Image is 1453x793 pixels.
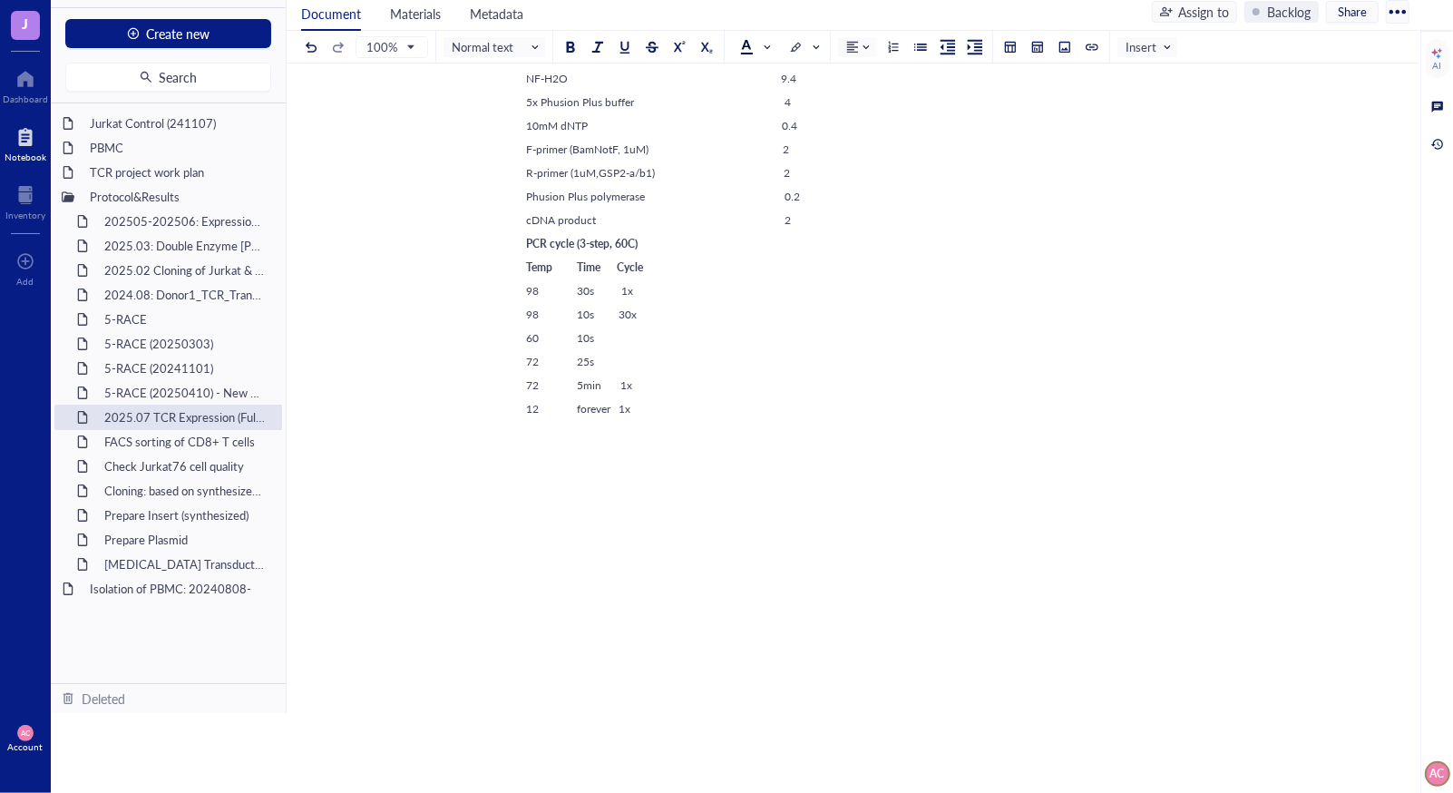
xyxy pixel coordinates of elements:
[526,377,632,393] span: 72 5min 1x
[5,152,46,162] div: Notebook
[96,503,275,528] div: Prepare Insert (synthesized)
[23,12,29,34] span: J
[452,39,541,55] span: Normal text
[3,64,48,104] a: Dashboard
[96,552,275,577] div: [MEDICAL_DATA] Transduction --- 20240618 -
[8,741,44,752] div: Account
[82,689,125,709] div: Deleted
[5,122,46,162] a: Notebook
[1126,39,1173,55] span: Insert
[17,276,34,287] div: Add
[96,527,275,553] div: Prepare Plasmid
[96,356,275,381] div: 5-RACE (20241101)
[526,189,800,204] span: Phusion Plus polymerase 0.2
[96,405,275,430] div: 2025.07 TCR Expression (Full, 4 new samples)
[65,63,271,92] button: Search
[526,307,637,322] span: 98 10s 30x
[82,576,275,602] div: Isolation of PBMC: 20240808-
[96,307,275,332] div: 5-RACE
[526,330,594,346] span: 60 10s
[526,212,791,228] span: cDNA product 2
[366,39,414,55] span: 100%
[96,331,275,357] div: 5-RACE (20250303)
[526,142,789,157] span: F-primer (BamNotF, 1uM) 2
[390,5,441,23] span: Materials
[96,478,275,504] div: Cloning: based on synthesized TCR genes
[96,454,275,479] div: Check Jurkat76 cell quality
[1430,766,1445,782] span: AC
[3,93,48,104] div: Dashboard
[301,5,361,23] span: Document
[96,429,275,455] div: FACS sorting of CD8+ T cells
[96,282,275,308] div: 2024.08: Donor1_TCR_Transduction
[526,165,790,181] span: R-primer (1uM,GSP2-a/b1) 2
[82,135,275,161] div: PBMC
[96,233,275,259] div: 2025.03: Double Enzyme [PERSON_NAME]
[96,258,275,283] div: 2025.02 Cloning of Jurkat & PBMC TCRs
[526,236,638,251] span: PCR cycle (3-step, 60C)
[96,209,275,234] div: 202505-202506: Expression of TCR
[96,380,275,406] div: 5-RACE (20250410) - New Adapter
[526,401,630,416] span: 12 forever 1x
[1433,60,1442,71] div: AI
[1267,2,1311,22] div: Backlog
[526,259,643,275] span: Temp Time Cycle
[526,118,797,133] span: 10mM dNTP 0.4
[5,181,45,220] a: Inventory
[82,184,275,210] div: Protocol&Results
[147,26,210,41] span: Create new
[5,210,45,220] div: Inventory
[21,729,31,737] span: AC
[470,5,523,23] span: Metadata
[1326,1,1379,23] button: Share
[82,160,275,185] div: TCR project work plan
[1338,4,1367,20] span: Share
[1178,2,1229,22] div: Assign to
[526,354,594,369] span: 72 25s
[526,283,633,299] span: 98 30s 1x
[65,19,271,48] button: Create new
[526,71,796,86] span: NF-H2O 9.4
[82,111,275,136] div: Jurkat Control (241107)
[160,70,198,84] span: Search
[526,94,791,110] span: 5x Phusion Plus buffer 4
